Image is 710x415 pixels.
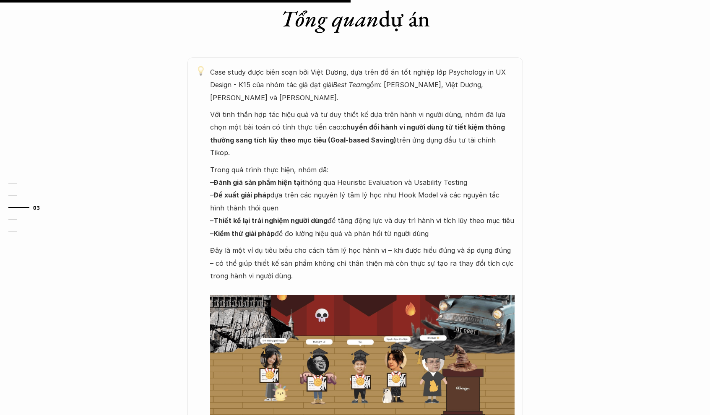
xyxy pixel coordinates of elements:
h1: dự án [281,5,430,32]
p: Với tinh thần hợp tác hiệu quả và tư duy thiết kế dựa trên hành vi người dùng, nhóm đã lựa chọn m... [210,108,515,159]
strong: chuyển đổi hành vi người dùng từ tiết kiệm thông thường sang tích lũy theo mục tiêu (Goal-based S... [210,123,507,144]
p: Case study được biên soạn bởi Việt Dương, dựa trên đồ án tốt nghiệp lớp Psychology in UX Design -... [210,66,515,104]
a: 03 [8,202,48,213]
p: Đây là một ví dụ tiêu biểu cho cách tâm lý học hành vi – khi được hiểu đúng và áp dụng đúng – có ... [210,244,515,295]
strong: 03 [33,205,40,210]
strong: Đề xuất giải pháp [213,191,270,199]
p: Trong quá trình thực hiện, nhóm đã: – thông qua Heuristic Evaluation và Usability Testing – dựa t... [210,163,515,240]
strong: Thiết kế lại trải nghiệm người dùng [213,216,328,225]
em: Best Team [333,80,366,89]
strong: Kiểm thử giải pháp [213,229,275,238]
strong: Đánh giá sản phẩm hiện tại [213,178,302,187]
em: Tổng quan [281,4,379,33]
